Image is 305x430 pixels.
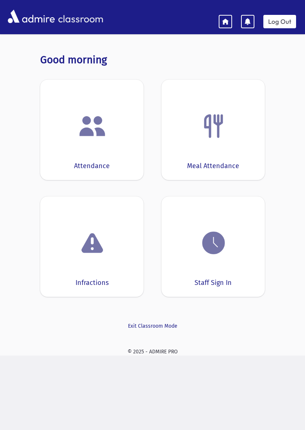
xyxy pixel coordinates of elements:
img: AdmirePro [6,8,57,25]
img: Fork.png [199,112,228,140]
span: classroom [57,7,103,26]
img: clock.png [199,229,228,257]
div: Staff Sign In [195,278,232,288]
img: exclamation.png [78,230,106,259]
div: Meal Attendance [187,161,239,171]
img: users.png [78,112,106,140]
div: Infractions [76,278,109,288]
h3: Good morning [40,54,265,66]
div: © 2025 - ADMIRE PRO [6,348,299,356]
div: Attendance [74,161,110,171]
a: Log Out [263,15,296,28]
a: Exit Classroom Mode [40,322,265,330]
